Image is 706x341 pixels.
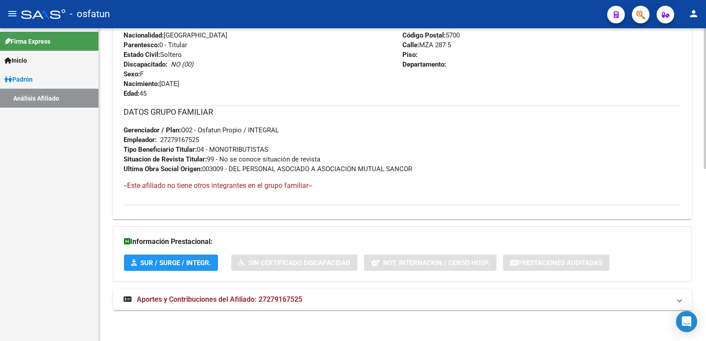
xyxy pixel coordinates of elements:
span: F [124,70,143,78]
i: NO (00) [171,60,193,68]
strong: Parentesco: [124,41,159,49]
span: Not. Internacion / Censo Hosp. [383,259,489,267]
span: DU - DOCUMENTO UNICO 27916752 [124,22,265,30]
span: Inicio [4,56,27,65]
strong: Documento: [124,22,159,30]
div: 27279167525 [160,135,199,145]
span: [GEOGRAPHIC_DATA] [124,31,227,39]
span: Prestaciones Auditadas [518,259,602,267]
strong: Nacionalidad: [124,31,164,39]
strong: Nacimiento: [124,80,159,88]
span: MZA 287 5 [402,41,451,49]
strong: Tipo Beneficiario Titular: [124,146,197,154]
strong: Estado Civil: [124,51,160,59]
span: SUR / SURGE / INTEGR. [140,259,211,267]
strong: Ultima Obra Social Origen: [124,165,202,173]
strong: Situacion de Revista Titular: [124,155,207,163]
mat-icon: menu [7,8,18,19]
strong: Departamento: [402,60,446,68]
strong: Empleador: [124,136,157,144]
span: 5700 [402,31,460,39]
span: Padrón [4,75,33,84]
h3: Información Prestacional: [124,236,681,248]
h3: DATOS GRUPO FAMILIAR [124,106,681,118]
strong: Sexo: [124,70,140,78]
span: Sin Certificado Discapacidad [248,259,350,267]
span: 0 - Titular [124,41,187,49]
h4: --Este afiliado no tiene otros integrantes en el grupo familiar-- [124,181,681,191]
span: SAN LUIS [402,22,461,30]
strong: Discapacitado: [124,60,167,68]
strong: Piso: [402,51,417,59]
span: [DATE] [124,80,179,88]
span: O02 - Osfatun Propio / INTEGRAL [124,126,279,134]
div: Open Intercom Messenger [676,311,697,332]
mat-expansion-panel-header: Aportes y Contribuciones del Afiliado: 27279167525 [113,289,692,310]
span: Aportes y Contribuciones del Afiliado: 27279167525 [137,295,302,304]
button: Prestaciones Auditadas [503,255,609,271]
button: Not. Internacion / Censo Hosp. [364,255,496,271]
strong: Código Postal: [402,31,446,39]
span: 99 - No se conoce situación de revista [124,155,320,163]
span: - osfatun [70,4,110,24]
strong: Localidad: [402,22,432,30]
span: 04 - MONOTRIBUTISTAS [124,146,268,154]
span: 45 [124,90,146,97]
span: Firma Express [4,37,50,46]
mat-icon: person [688,8,699,19]
button: SUR / SURGE / INTEGR. [124,255,218,271]
span: Soltero [124,51,182,59]
strong: Gerenciador / Plan: [124,126,181,134]
button: Sin Certificado Discapacidad [231,255,357,271]
strong: Calle: [402,41,419,49]
strong: Edad: [124,90,139,97]
span: 003009 - DEL PERSONAL ASOCIADO A ASOCIACION MUTUAL SANCOR [124,165,412,173]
